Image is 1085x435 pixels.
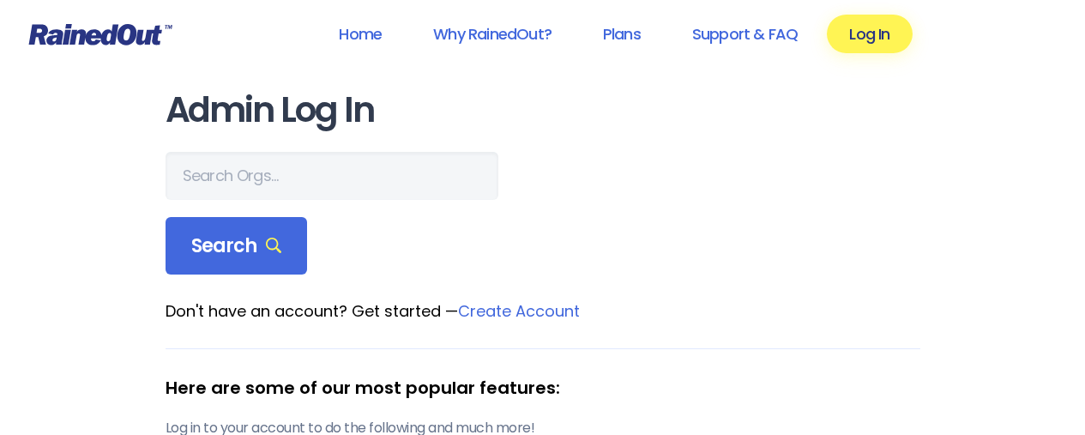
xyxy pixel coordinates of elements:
[581,15,663,53] a: Plans
[166,91,920,130] h1: Admin Log In
[670,15,820,53] a: Support & FAQ
[166,152,498,200] input: Search Orgs…
[191,234,282,258] span: Search
[316,15,404,53] a: Home
[827,15,912,53] a: Log In
[458,300,580,322] a: Create Account
[166,217,308,275] div: Search
[166,375,920,401] div: Here are some of our most popular features:
[411,15,574,53] a: Why RainedOut?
